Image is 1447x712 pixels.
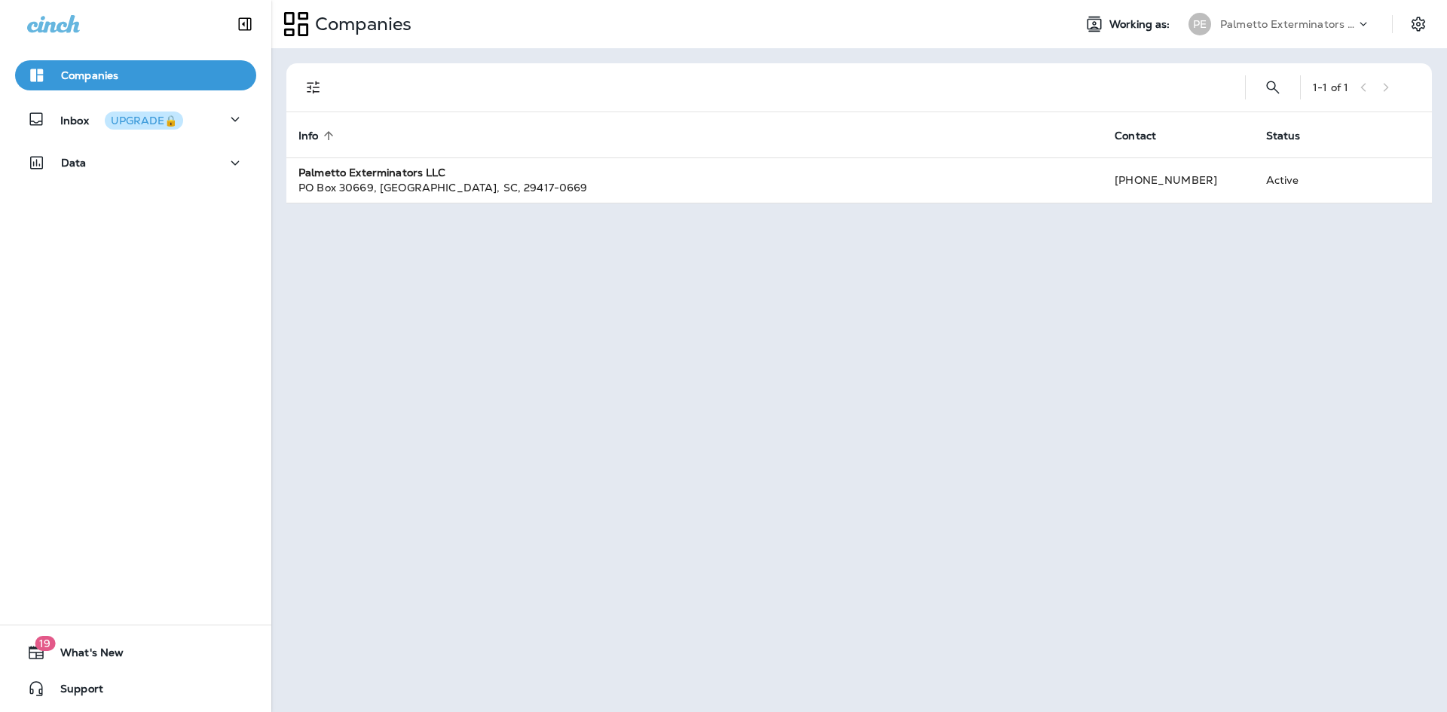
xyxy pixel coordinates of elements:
span: Info [298,130,319,142]
p: Companies [61,69,118,81]
div: PE [1188,13,1211,35]
span: 19 [35,636,55,651]
button: Collapse Sidebar [224,9,266,39]
span: Info [298,129,338,142]
span: Working as: [1109,18,1173,31]
span: Contact [1115,130,1156,142]
p: Inbox [60,112,183,127]
strong: Palmetto Exterminators LLC [298,166,446,179]
span: Contact [1115,129,1176,142]
button: Settings [1405,11,1432,38]
button: Support [15,674,256,704]
p: Palmetto Exterminators LLC [1220,18,1356,30]
td: Active [1254,157,1351,203]
div: PO Box 30669 , [GEOGRAPHIC_DATA] , SC , 29417-0669 [298,180,1091,195]
span: Status [1266,130,1301,142]
button: Companies [15,60,256,90]
span: What's New [45,646,124,665]
button: UPGRADE🔒 [105,112,183,130]
span: Support [45,683,103,701]
button: Search Companies [1258,72,1288,102]
button: 19What's New [15,637,256,668]
div: UPGRADE🔒 [111,115,177,126]
button: Data [15,148,256,178]
div: 1 - 1 of 1 [1313,81,1348,93]
span: [PHONE_NUMBER] [1115,173,1217,187]
span: Status [1266,129,1320,142]
button: Filters [298,72,329,102]
button: InboxUPGRADE🔒 [15,104,256,134]
p: Data [61,157,87,169]
p: Companies [309,13,411,35]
